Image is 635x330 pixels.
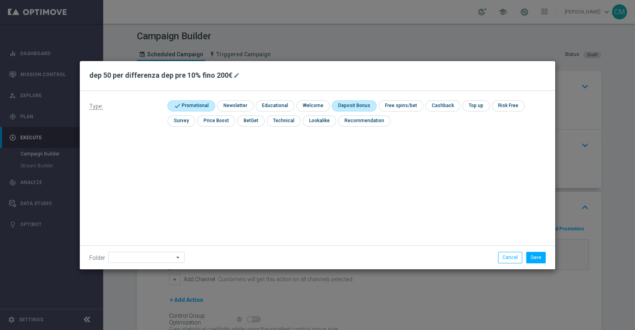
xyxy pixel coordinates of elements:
i: arrow_drop_down [174,252,182,263]
button: Cancel [498,252,522,263]
button: Save [526,252,546,263]
i: mode_edit [233,72,240,79]
button: mode_edit [233,71,242,80]
label: Folder [89,255,105,261]
span: Type: [89,103,103,110]
h2: dep 50 per differenza dep pre 10% fino 200€ [89,71,233,80]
